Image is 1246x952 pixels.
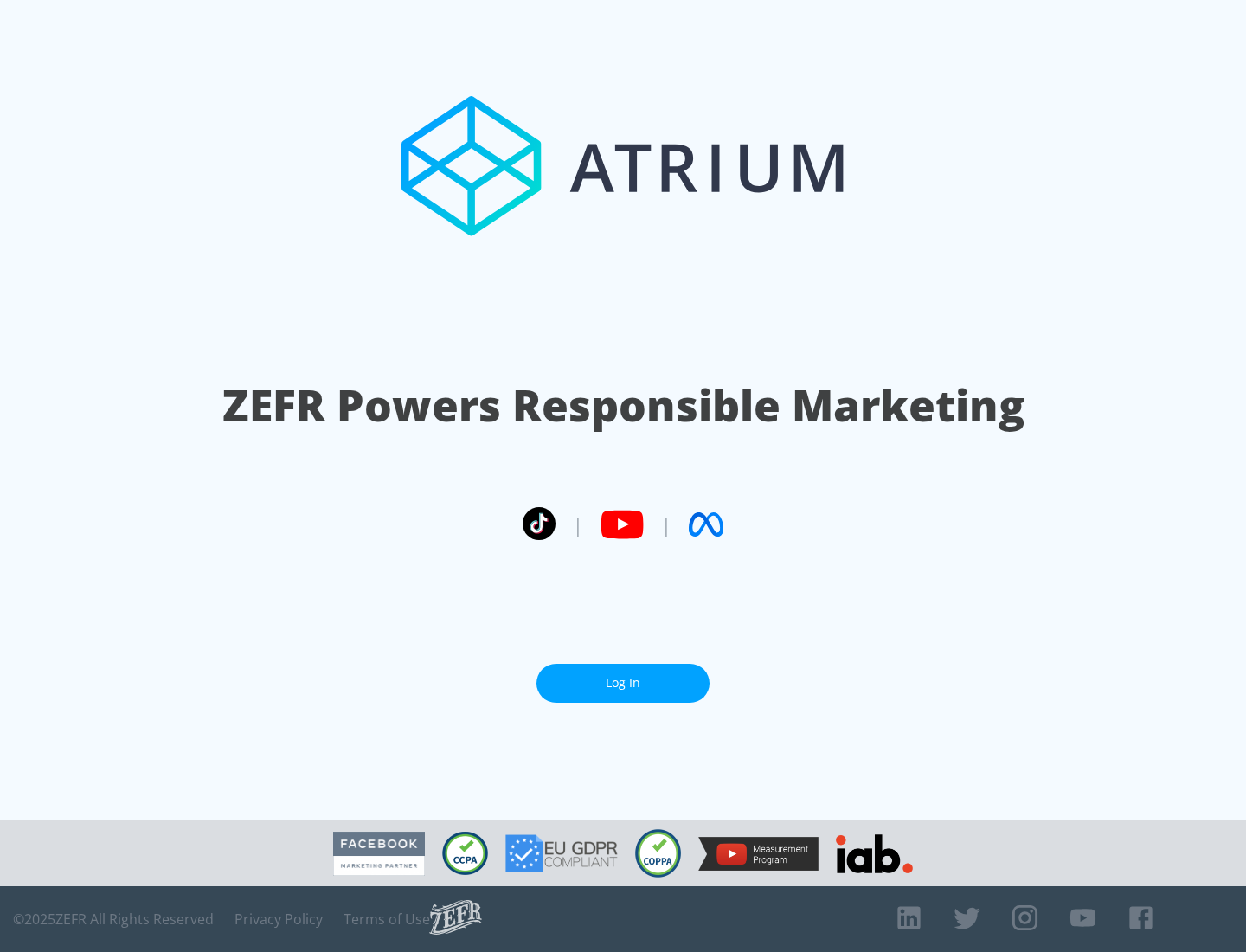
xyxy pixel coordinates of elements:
img: GDPR Compliant [505,834,618,872]
span: | [661,511,671,537]
span: © 2025 ZEFR All Rights Reserved [13,910,214,928]
img: COPPA Compliant [635,829,681,878]
img: CCPA Compliant [442,832,488,875]
span: | [573,511,583,537]
img: Facebook Marketing Partner [333,832,425,876]
h1: ZEFR Powers Responsible Marketing [222,376,1024,435]
img: YouTube Measurement Program [698,837,819,871]
img: IAB [836,834,913,873]
a: Log In [536,664,710,703]
a: Privacy Policy [234,910,323,928]
a: Terms of Use [344,910,430,928]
